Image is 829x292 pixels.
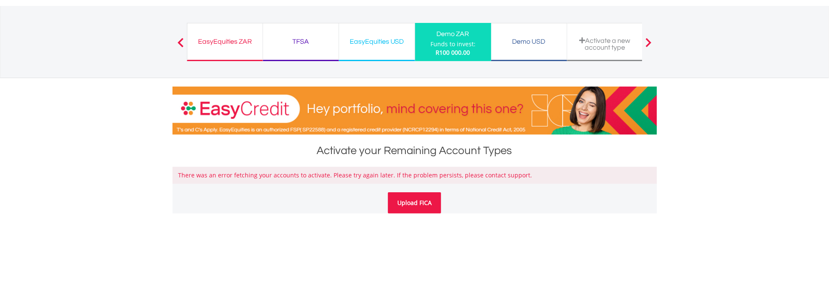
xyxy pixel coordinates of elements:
div: Activate a new account type [572,37,638,51]
div: There was an error fetching your accounts to activate. Please try again later. If the problem per... [173,167,657,184]
span: R100 000.00 [436,48,470,56]
img: EasyCredit Promotion Banner [173,87,657,135]
div: Funds to invest: [430,40,475,48]
div: EasyEquities ZAR [192,36,257,48]
div: Demo USD [496,36,562,48]
div: Activate your Remaining Account Types [173,143,657,158]
div: EasyEquities USD [344,36,410,48]
div: Demo ZAR [420,28,486,40]
div: TFSA [268,36,334,48]
a: Upload FICA [388,192,441,213]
